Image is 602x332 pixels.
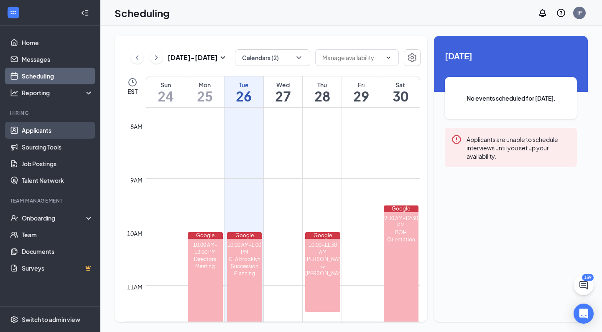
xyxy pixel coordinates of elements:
[264,81,303,89] div: Wed
[10,109,92,117] div: Hiring
[224,81,263,89] div: Tue
[462,94,560,103] span: No events scheduled for [DATE].
[131,51,143,64] button: ChevronLeft
[22,34,93,51] a: Home
[188,241,222,256] div: 10:00 AM-12:00 PM
[381,89,420,103] h1: 30
[146,81,185,89] div: Sun
[264,89,303,103] h1: 27
[574,304,594,324] div: Open Intercom Messenger
[152,53,161,63] svg: ChevronRight
[22,214,86,222] div: Onboarding
[342,81,381,89] div: Fri
[22,122,93,139] a: Applicants
[150,51,163,64] button: ChevronRight
[22,139,93,155] a: Sourcing Tools
[128,77,138,87] svg: Clock
[579,280,589,290] svg: ChatActive
[445,49,577,62] span: [DATE]
[10,89,18,97] svg: Analysis
[385,54,392,61] svg: ChevronDown
[384,205,418,212] div: Google
[22,68,93,84] a: Scheduling
[407,53,417,63] svg: Settings
[303,81,342,89] div: Thu
[384,229,418,243] div: BOH Orientation
[133,53,141,63] svg: ChevronLeft
[10,214,18,222] svg: UserCheck
[125,282,144,291] div: 11am
[381,76,420,107] a: August 30, 2025
[295,53,303,62] svg: ChevronDown
[10,197,92,204] div: Team Management
[384,215,418,229] div: 9:30 AM-12:30 PM
[185,76,224,107] a: August 25, 2025
[129,122,144,131] div: 8am
[9,8,18,17] svg: WorkstreamLogo
[322,53,382,62] input: Manage availability
[227,241,262,256] div: 10:00 AM-1:00 PM
[185,81,224,89] div: Mon
[22,172,93,189] a: Talent Network
[451,134,462,144] svg: Error
[227,256,262,277] div: CFA Brooklyn Succession Planning
[224,76,263,107] a: August 26, 2025
[22,260,93,276] a: SurveysCrown
[168,53,218,62] h3: [DATE] - [DATE]
[218,53,228,63] svg: SmallChevronDown
[22,226,93,243] a: Team
[115,6,170,20] h1: Scheduling
[224,89,263,103] h1: 26
[577,9,582,16] div: IP
[303,89,342,103] h1: 28
[188,232,222,239] div: Google
[305,232,340,239] div: Google
[81,9,89,17] svg: Collapse
[538,8,548,18] svg: Notifications
[129,175,144,185] div: 9am
[342,76,381,107] a: August 29, 2025
[227,232,262,239] div: Google
[582,274,594,281] div: 159
[342,89,381,103] h1: 29
[185,89,224,103] h1: 25
[404,49,421,66] button: Settings
[22,243,93,260] a: Documents
[264,76,303,107] a: August 27, 2025
[305,256,340,277] div: [PERSON_NAME] <> [PERSON_NAME]
[188,256,222,270] div: Directors Meeting
[303,76,342,107] a: August 28, 2025
[556,8,566,18] svg: QuestionInfo
[22,315,80,324] div: Switch to admin view
[128,87,138,96] span: EST
[146,76,185,107] a: August 24, 2025
[305,241,340,256] div: 10:00-11:30 AM
[22,89,94,97] div: Reporting
[22,155,93,172] a: Job Postings
[381,81,420,89] div: Sat
[235,49,310,66] button: Calendars (2)ChevronDown
[467,134,570,160] div: Applicants are unable to schedule interviews until you set up your availability.
[574,275,594,295] button: ChatActive
[22,51,93,68] a: Messages
[10,315,18,324] svg: Settings
[125,229,144,238] div: 10am
[146,89,185,103] h1: 24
